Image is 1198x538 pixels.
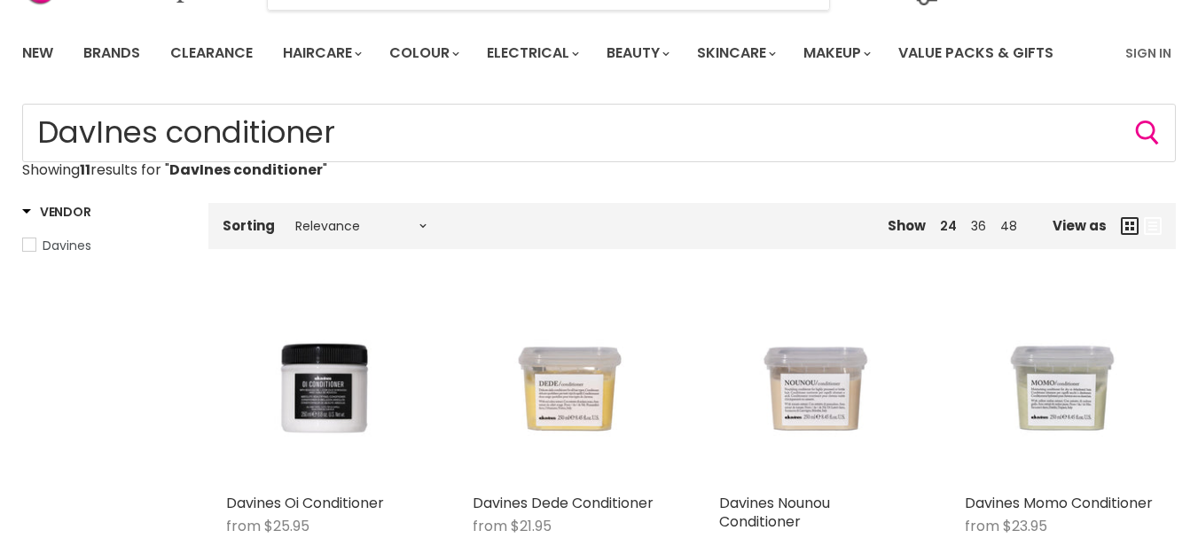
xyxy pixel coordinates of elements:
[965,493,1153,513] a: Davines Momo Conditioner
[719,292,912,485] img: Davines Nounou Conditioner
[22,203,90,221] h3: Vendor
[473,292,666,485] img: Davines Dede Conditioner
[80,160,90,180] strong: 11
[1003,516,1047,536] span: $23.95
[888,216,926,235] span: Show
[157,35,266,72] a: Clearance
[790,35,881,72] a: Makeup
[43,237,91,254] span: Davines
[270,35,372,72] a: Haircare
[511,516,552,536] span: $21.95
[971,217,986,235] a: 36
[1000,217,1017,235] a: 48
[1053,218,1107,233] span: View as
[9,27,1091,79] ul: Main menu
[965,292,1158,485] img: Davines Momo Conditioner
[22,104,1176,162] input: Search
[22,104,1176,162] form: Product
[719,493,830,532] a: Davines Nounou Conditioner
[473,516,507,536] span: from
[22,162,1176,178] p: Showing results for " "
[70,35,153,72] a: Brands
[1133,119,1162,147] button: Search
[1115,35,1182,72] a: Sign In
[9,35,67,72] a: New
[226,516,261,536] span: from
[376,35,470,72] a: Colour
[940,217,957,235] a: 24
[223,218,275,233] label: Sorting
[684,35,787,72] a: Skincare
[474,35,590,72] a: Electrical
[169,160,323,180] strong: DavInes conditioner
[22,236,186,255] a: Davines
[885,35,1067,72] a: Value Packs & Gifts
[264,516,309,536] span: $25.95
[473,493,654,513] a: Davines Dede Conditioner
[226,292,419,485] img: Davines Oi Conditioner
[965,516,999,536] span: from
[593,35,680,72] a: Beauty
[226,493,384,513] a: Davines Oi Conditioner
